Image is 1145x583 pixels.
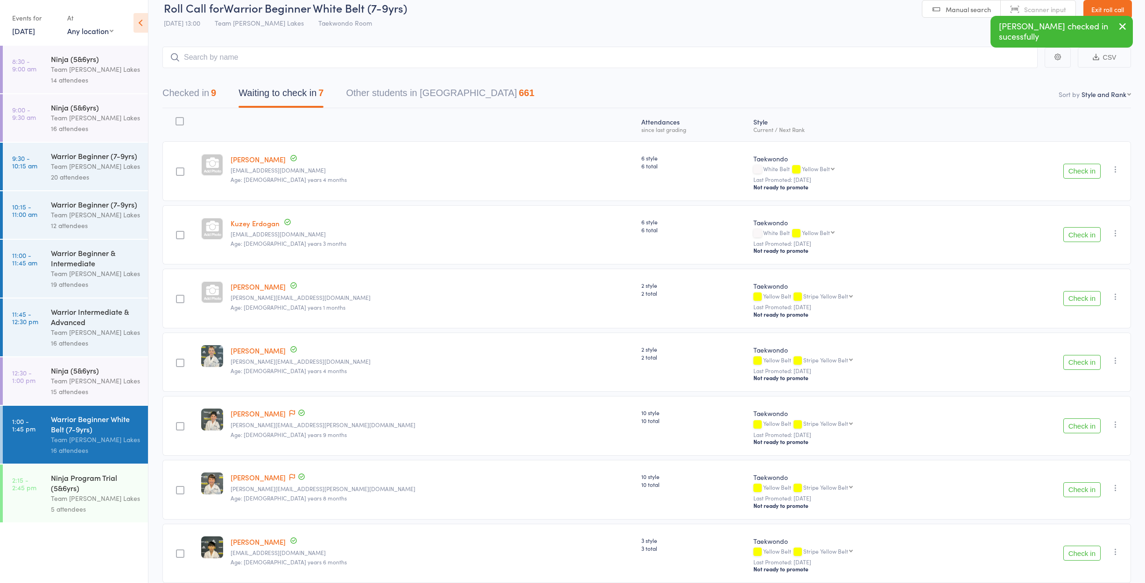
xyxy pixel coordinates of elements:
div: Stripe Yellow Belt [803,548,848,554]
div: Current / Next Rank [753,126,974,132]
time: 11:00 - 11:45 am [12,251,37,266]
span: Age: [DEMOGRAPHIC_DATA] years 4 months [231,175,347,183]
div: [PERSON_NAME] checked in sucessfully [990,16,1133,48]
a: 8:30 -9:00 amNinja (5&6yrs)Team [PERSON_NAME] Lakes14 attendees [3,46,148,93]
div: Yellow Belt [753,548,974,556]
span: Age: [DEMOGRAPHIC_DATA] years 4 months [231,367,347,375]
small: Last Promoted: [DATE] [753,368,974,374]
div: Ninja (5&6yrs) [51,365,140,375]
span: 6 total [641,162,745,170]
div: Ninja (5&6yrs) [51,102,140,112]
div: Stripe Yellow Belt [803,293,848,299]
div: 16 attendees [51,338,140,348]
span: 2 total [641,289,745,297]
div: Team [PERSON_NAME] Lakes [51,64,140,75]
button: Checked in9 [162,83,216,108]
span: 3 style [641,536,745,544]
div: Atten­dances [638,112,749,137]
small: zhangwanghuan@gmail.com [231,167,634,174]
div: 12 attendees [51,220,140,231]
div: Not ready to promote [753,502,974,509]
span: 6 style [641,218,745,226]
div: Team [PERSON_NAME] Lakes [51,268,140,279]
button: Other students in [GEOGRAPHIC_DATA]661 [346,83,534,108]
time: 9:00 - 9:30 am [12,106,36,121]
a: 11:45 -12:30 pmWarrior Intermediate & AdvancedTeam [PERSON_NAME] Lakes16 attendees [3,298,148,356]
a: [DATE] [12,26,35,36]
div: Yellow Belt [753,357,974,365]
div: Events for [12,10,58,26]
div: Warrior Beginner & Intermediate [51,248,140,268]
div: Not ready to promote [753,183,974,191]
div: Ninja (5&6yrs) [51,54,140,64]
time: 11:45 - 12:30 pm [12,310,38,325]
div: Style [750,112,978,137]
div: Team [PERSON_NAME] Lakes [51,434,140,445]
label: Sort by [1059,90,1080,99]
span: Team [PERSON_NAME] Lakes [215,18,304,28]
img: image1739573522.png [201,472,223,494]
button: Check in [1063,227,1101,242]
a: [PERSON_NAME] [231,154,286,164]
small: Last Promoted: [DATE] [753,559,974,565]
span: Scanner input [1024,5,1066,14]
small: Last Promoted: [DATE] [753,495,974,501]
div: 7 [318,88,323,98]
div: 16 attendees [51,445,140,456]
div: Not ready to promote [753,311,974,318]
div: Stripe Yellow Belt [803,484,848,490]
div: Stripe Yellow Belt [803,357,848,363]
div: Yellow Belt [753,484,974,492]
div: Warrior Beginner White Belt (7-9yrs) [51,414,140,434]
span: 10 style [641,409,745,416]
div: Not ready to promote [753,374,974,382]
a: 9:30 -10:15 amWarrior Beginner (7-9yrs)Team [PERSON_NAME] Lakes20 attendees [3,143,148,190]
button: Check in [1063,482,1101,497]
a: [PERSON_NAME] [231,537,286,547]
span: 2 style [641,345,745,353]
div: Team [PERSON_NAME] Lakes [51,209,140,220]
button: Waiting to check in7 [239,83,323,108]
div: Stripe Yellow Belt [803,420,848,426]
div: 19 attendees [51,279,140,290]
div: Team [PERSON_NAME] Lakes [51,493,140,504]
button: Check in [1063,418,1101,433]
div: 5 attendees [51,504,140,514]
div: Taekwondo [753,472,974,482]
img: image1749797990.png [201,536,223,558]
div: Team [PERSON_NAME] Lakes [51,327,140,338]
a: 12:30 -1:00 pmNinja (5&6yrs)Team [PERSON_NAME] Lakes15 attendees [3,357,148,405]
a: [PERSON_NAME] [231,282,286,291]
span: 10 total [641,480,745,488]
small: Last Promoted: [DATE] [753,431,974,438]
div: 16 attendees [51,123,140,134]
span: 2 style [641,281,745,289]
div: 20 attendees [51,172,140,182]
div: since last grading [641,126,745,132]
div: Ninja Program Trial (5&6yrs) [51,472,140,493]
div: Taekwondo [753,154,974,163]
div: Taekwondo [753,218,974,227]
div: Taekwondo [753,409,974,418]
button: Check in [1063,546,1101,561]
time: 10:15 - 11:00 am [12,203,37,218]
span: Age: [DEMOGRAPHIC_DATA] years 3 months [231,239,346,247]
img: image1739573323.png [201,409,223,430]
div: Taekwondo [753,281,974,291]
time: 2:15 - 2:45 pm [12,476,36,491]
span: Age: [DEMOGRAPHIC_DATA] years 6 months [231,558,347,566]
a: [PERSON_NAME] [231,472,286,482]
small: Last Promoted: [DATE] [753,240,974,247]
div: Not ready to promote [753,565,974,573]
a: [PERSON_NAME] [231,346,286,355]
small: sherlyn_neoh@yahoo.com [231,549,634,556]
button: Check in [1063,164,1101,179]
small: Last Promoted: [DATE] [753,304,974,310]
div: Yellow Belt [753,293,974,301]
div: Not ready to promote [753,438,974,445]
div: 14 attendees [51,75,140,85]
button: Check in [1063,291,1101,306]
span: 2 total [641,353,745,361]
div: Team [PERSON_NAME] Lakes [51,112,140,123]
span: Manual search [946,5,991,14]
